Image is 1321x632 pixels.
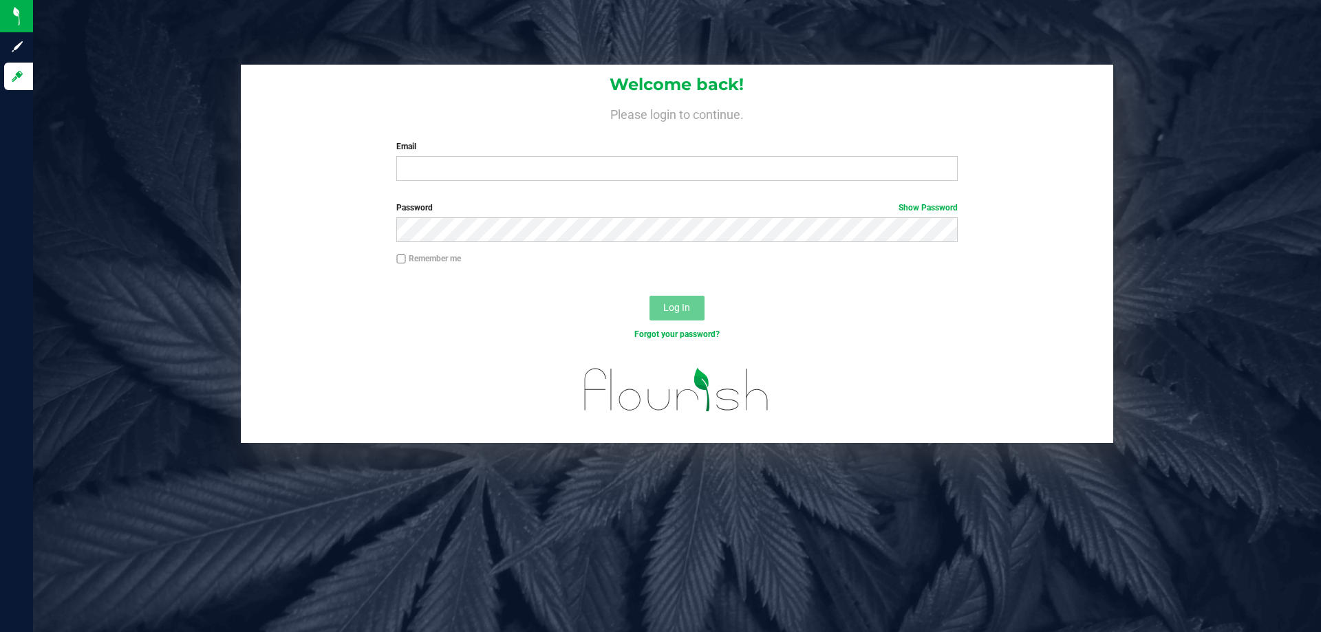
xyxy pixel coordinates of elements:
[396,254,406,264] input: Remember me
[899,203,958,213] a: Show Password
[10,40,24,54] inline-svg: Sign up
[396,140,957,153] label: Email
[568,355,786,425] img: flourish_logo.svg
[396,203,433,213] span: Password
[649,296,705,320] button: Log In
[241,76,1113,94] h1: Welcome back!
[241,105,1113,121] h4: Please login to continue.
[634,329,720,339] a: Forgot your password?
[10,69,24,83] inline-svg: Log in
[396,252,461,265] label: Remember me
[663,302,690,313] span: Log In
